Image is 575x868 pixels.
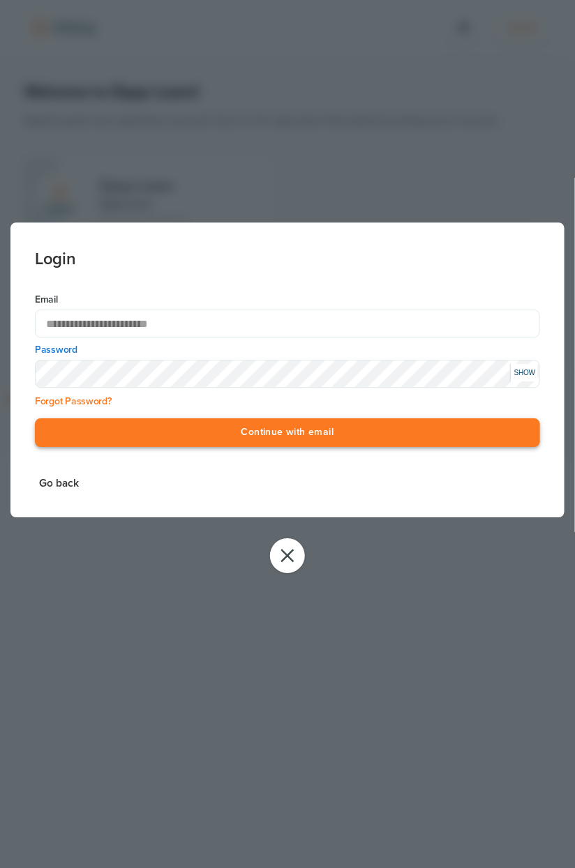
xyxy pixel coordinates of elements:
[35,222,540,268] h3: Login
[270,538,305,573] button: Close
[510,365,538,382] div: SHOW
[35,294,540,307] label: Email
[35,396,112,408] a: Forgot Password?
[35,360,540,388] input: Input Password
[35,419,540,448] button: Continue with email
[35,475,83,494] button: Go back
[35,344,540,358] label: Password
[35,310,540,338] input: Email Address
